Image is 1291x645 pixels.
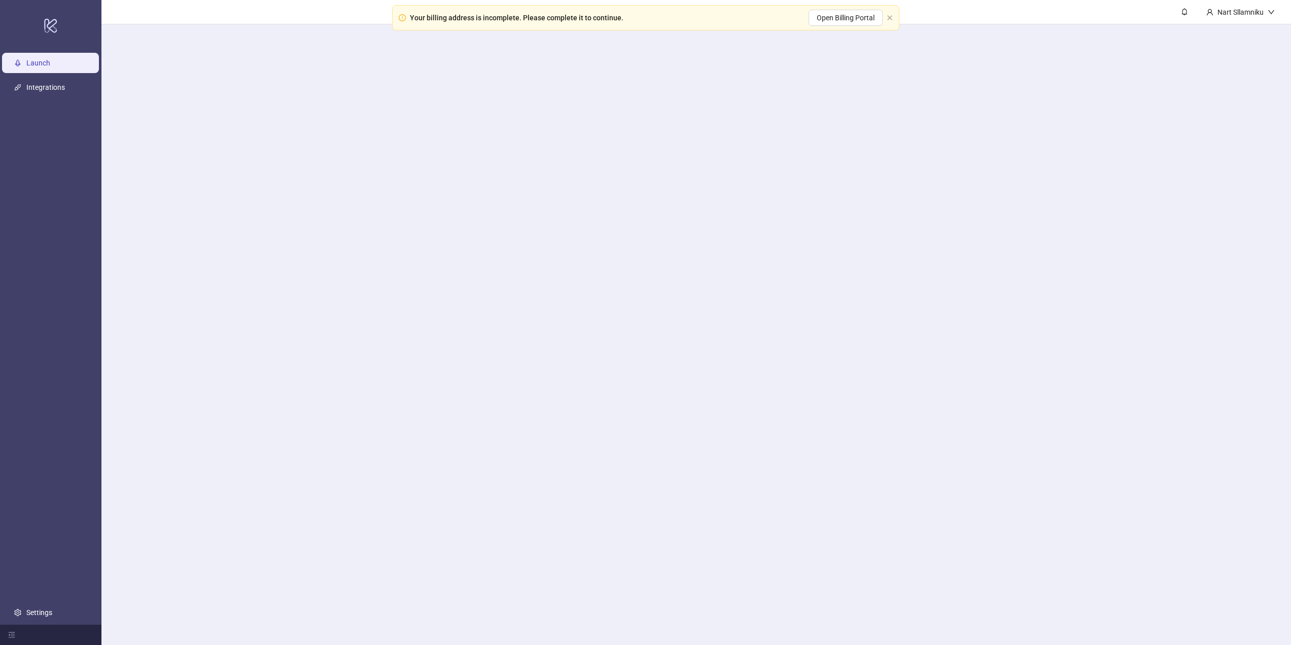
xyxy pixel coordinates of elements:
span: menu-fold [8,631,15,638]
span: bell [1181,8,1188,15]
a: Launch [26,59,50,67]
a: Settings [26,608,52,617]
span: Open Billing Portal [817,14,875,22]
a: Integrations [26,83,65,91]
div: Your billing address is incomplete. Please complete it to continue. [410,12,623,23]
span: exclamation-circle [399,14,406,21]
span: down [1268,9,1275,16]
div: Nart Sllamniku [1213,7,1268,18]
button: Open Billing Portal [809,10,883,26]
span: user [1206,9,1213,16]
button: close [887,15,893,21]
